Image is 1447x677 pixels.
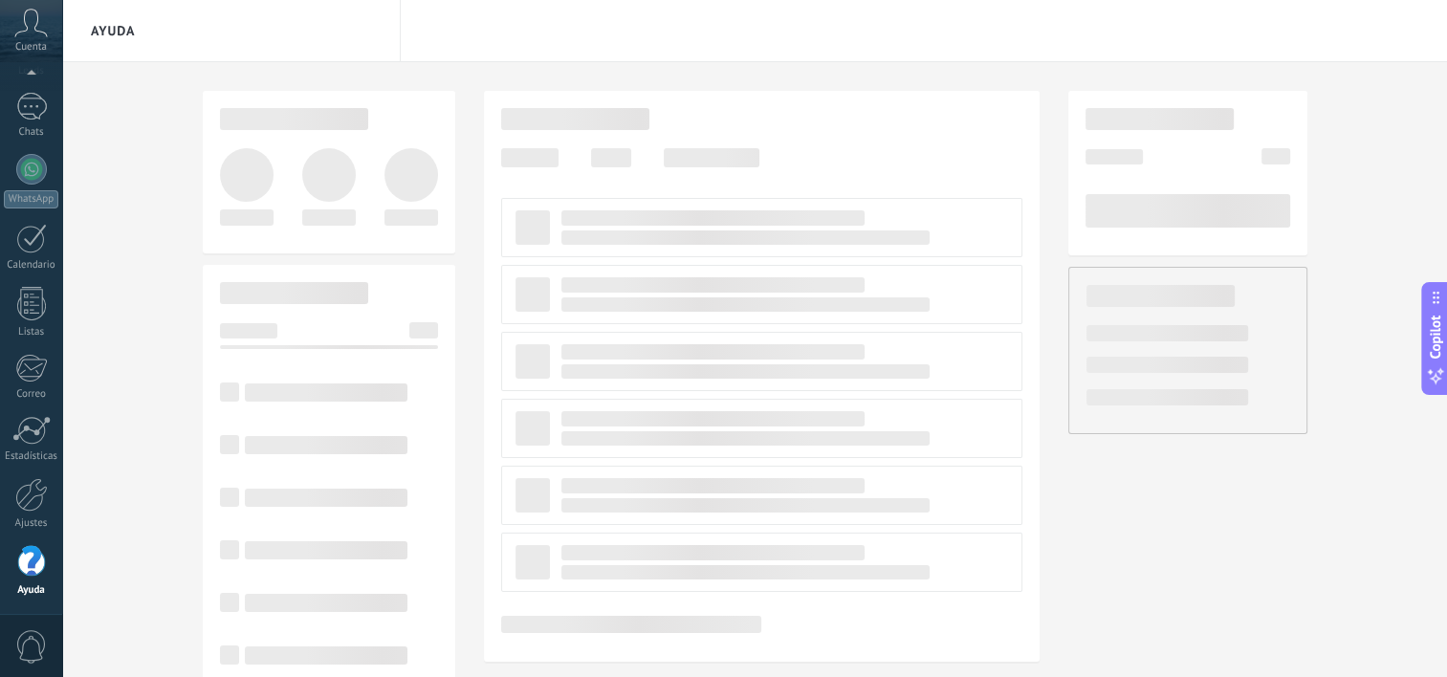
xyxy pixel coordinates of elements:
[4,259,59,272] div: Calendario
[4,450,59,463] div: Estadísticas
[4,126,59,139] div: Chats
[4,190,58,208] div: WhatsApp
[4,584,59,597] div: Ayuda
[4,388,59,401] div: Correo
[1426,316,1445,360] span: Copilot
[4,326,59,338] div: Listas
[15,41,47,54] span: Cuenta
[4,517,59,530] div: Ajustes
